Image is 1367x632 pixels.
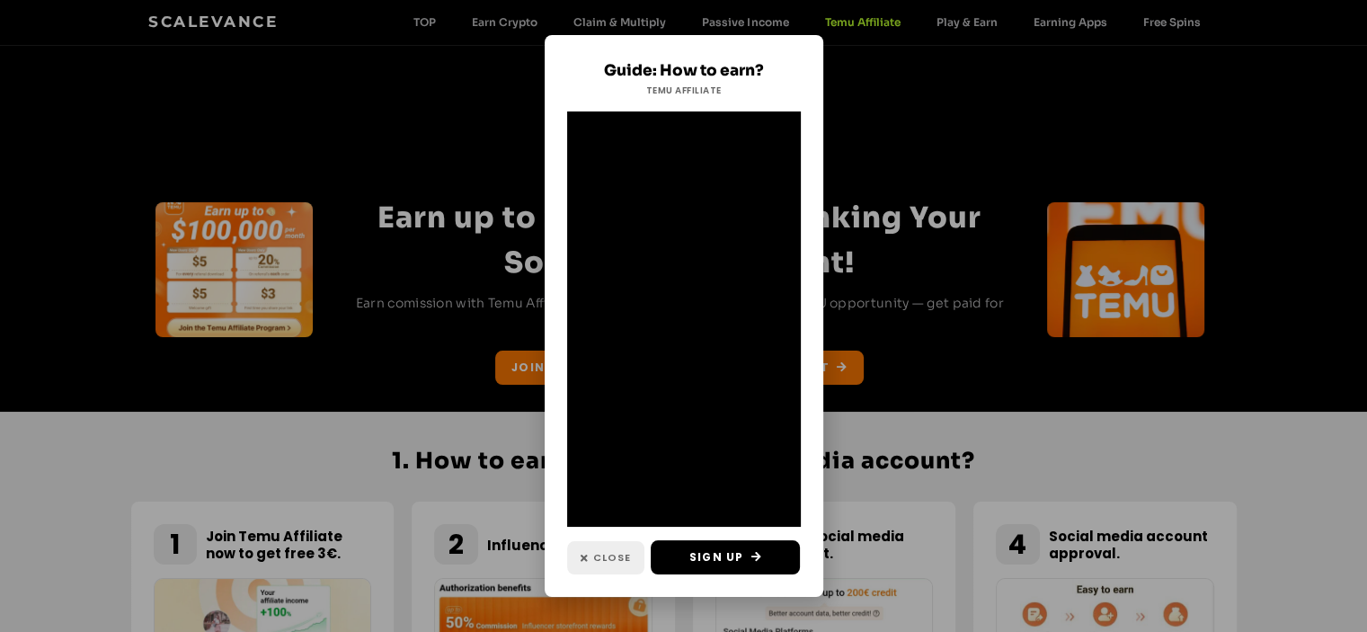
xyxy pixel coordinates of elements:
[567,111,801,527] iframe: 🔥 Earn with Temu Affiliate! ✅ Link in bio! 🎁 Code: inb763039
[593,550,631,565] span: Close
[689,549,743,565] span: Sign Up
[572,84,796,97] h2: Temu Affiliate
[604,61,764,80] a: Guide: How to earn?
[651,540,800,574] a: Sign Up
[567,541,644,574] a: Close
